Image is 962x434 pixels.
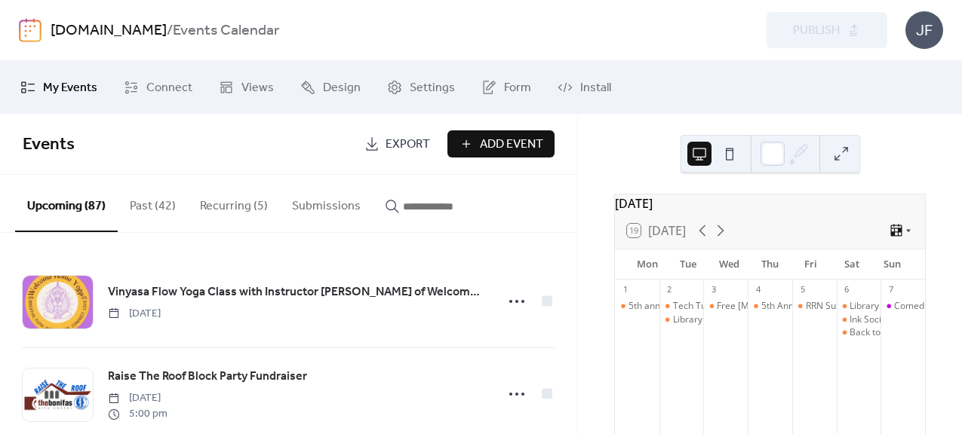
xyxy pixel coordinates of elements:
[837,300,881,313] div: Library of Things
[447,130,555,157] button: Add Event
[797,284,808,295] div: 5
[241,79,274,97] span: Views
[850,313,894,326] div: Ink Society
[108,367,307,387] a: Raise The Roof Block Party Fundraiser
[659,300,704,313] div: Tech Tuesdays
[546,67,622,108] a: Install
[23,128,75,161] span: Events
[146,79,192,97] span: Connect
[752,284,764,295] div: 4
[386,136,430,154] span: Export
[761,300,935,313] div: 5th Annual Monarchs Blessing Ceremony
[749,249,790,280] div: Thu
[668,249,708,280] div: Tue
[615,194,925,212] div: [DATE]
[480,136,543,154] span: Add Event
[629,300,756,313] div: 5th annual [DATE] Celebration
[831,249,872,280] div: Sat
[615,300,659,313] div: 5th annual Labor Day Celebration
[673,300,736,313] div: Tech Tuesdays
[619,284,631,295] div: 1
[850,300,920,313] div: Library of Things
[19,18,41,42] img: logo
[905,11,943,49] div: JF
[43,79,97,97] span: My Events
[791,249,831,280] div: Fri
[872,249,913,280] div: Sun
[108,390,168,406] span: [DATE]
[504,79,531,97] span: Form
[15,175,118,232] button: Upcoming (87)
[108,406,168,422] span: 5:00 pm
[659,313,704,326] div: Library of Things
[410,79,455,97] span: Settings
[673,313,743,326] div: Library of Things
[703,300,748,313] div: Free Covid-19 at-home testing kits
[837,326,881,339] div: Back to School Open House
[108,368,307,386] span: Raise The Roof Block Party Fundraiser
[323,79,361,97] span: Design
[173,17,279,45] b: Events Calendar
[885,284,896,295] div: 7
[51,17,167,45] a: [DOMAIN_NAME]
[708,284,719,295] div: 3
[108,306,161,322] span: [DATE]
[280,175,373,231] button: Submissions
[289,67,372,108] a: Design
[806,300,871,313] div: RRN Super Sale
[470,67,542,108] a: Form
[108,283,487,302] a: Vinyasa Flow Yoga Class with Instructor [PERSON_NAME] of Welcome Home Yoga
[881,300,925,313] div: Comedian Tyler Fowler at Island Resort and Casino Club 41
[353,130,441,157] a: Export
[376,67,466,108] a: Settings
[9,67,109,108] a: My Events
[207,67,285,108] a: Views
[188,175,280,231] button: Recurring (5)
[837,313,881,326] div: Ink Society
[708,249,749,280] div: Wed
[580,79,611,97] span: Install
[118,175,188,231] button: Past (42)
[792,300,837,313] div: RRN Super Sale
[108,283,487,301] span: Vinyasa Flow Yoga Class with Instructor [PERSON_NAME] of Welcome Home Yoga
[627,249,668,280] div: Mon
[664,284,675,295] div: 2
[841,284,853,295] div: 6
[167,17,173,45] b: /
[717,300,896,313] div: Free [MEDICAL_DATA] at-home testing kits
[112,67,204,108] a: Connect
[748,300,792,313] div: 5th Annual Monarchs Blessing Ceremony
